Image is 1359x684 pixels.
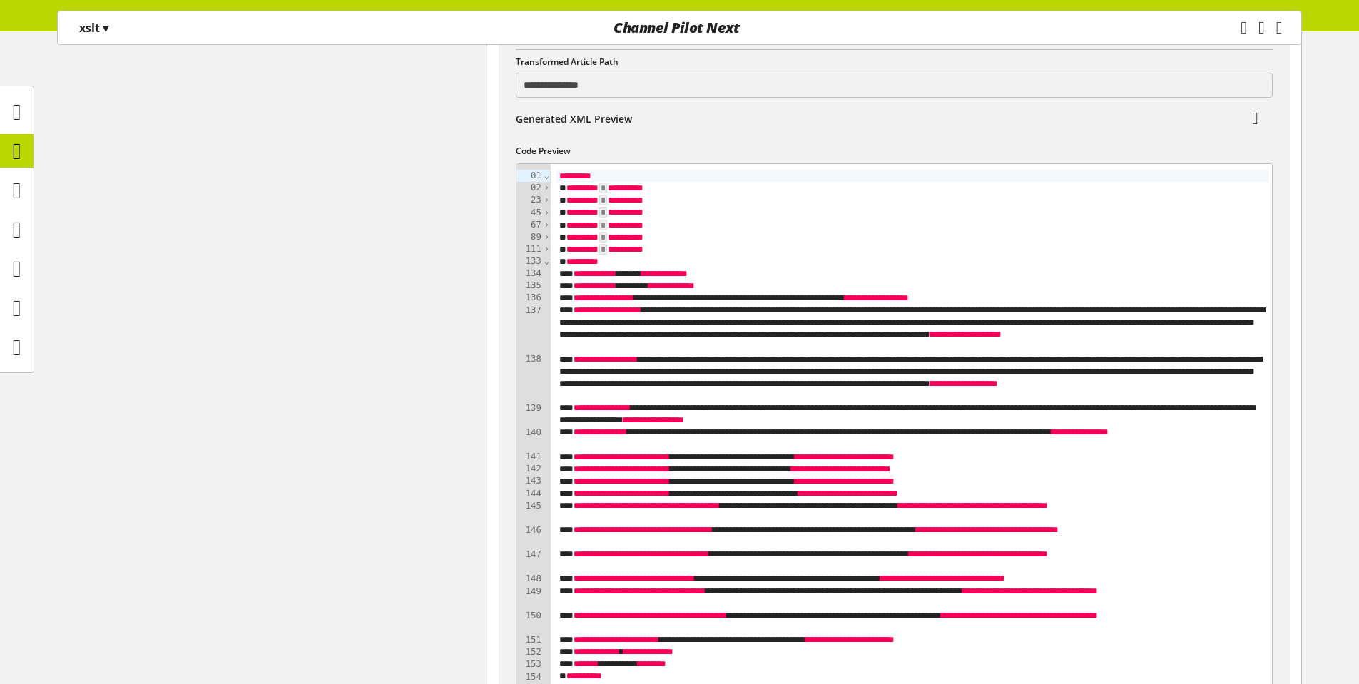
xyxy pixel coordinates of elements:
div: 134 [516,267,544,280]
span: Unfold line [544,195,550,205]
span: Unfold line [544,183,550,193]
div: 136 [516,292,544,304]
div: 149 [516,586,544,610]
span: folded code [599,220,607,230]
div: 89 [516,231,544,243]
span: Unfold line [544,220,550,230]
span: Unfold line [544,244,550,254]
div: 140 [516,427,544,451]
div: 135 [516,280,544,292]
div: 01 [516,170,544,182]
p: xslt [79,19,108,36]
span: folded code [599,183,607,193]
div: 146 [516,524,544,548]
span: folded code [599,207,607,218]
span: Fold line [544,256,550,266]
div: 143 [516,475,544,487]
div: 145 [516,500,544,524]
span: folded code [599,195,607,205]
div: 138 [516,353,544,402]
h2: Code Preview [516,139,1273,163]
div: 111 [516,243,544,255]
span: Unfold line [544,232,550,242]
div: Generated XML Preview [516,103,1238,133]
nav: main navigation [57,11,1302,45]
div: 45 [516,207,544,219]
div: 144 [516,488,544,500]
div: 133 [516,255,544,267]
div: 153 [516,658,544,670]
div: 151 [516,634,544,646]
div: 150 [516,610,544,634]
span: Fold line [544,170,550,180]
div: 139 [516,402,544,427]
span: folded code [599,244,607,255]
div: 142 [516,463,544,475]
div: 154 [516,671,544,683]
div: 148 [516,573,544,585]
span: ▾ [103,20,108,36]
div: 02 [516,182,544,194]
div: 137 [516,305,544,354]
div: 67 [516,219,544,231]
span: folded code [599,232,607,243]
span: Unfold line [544,208,550,218]
div: 23 [516,194,544,206]
div: 147 [516,548,544,573]
span: Transformed Article Path [516,56,619,68]
div: 141 [516,451,544,463]
div: 152 [516,646,544,658]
